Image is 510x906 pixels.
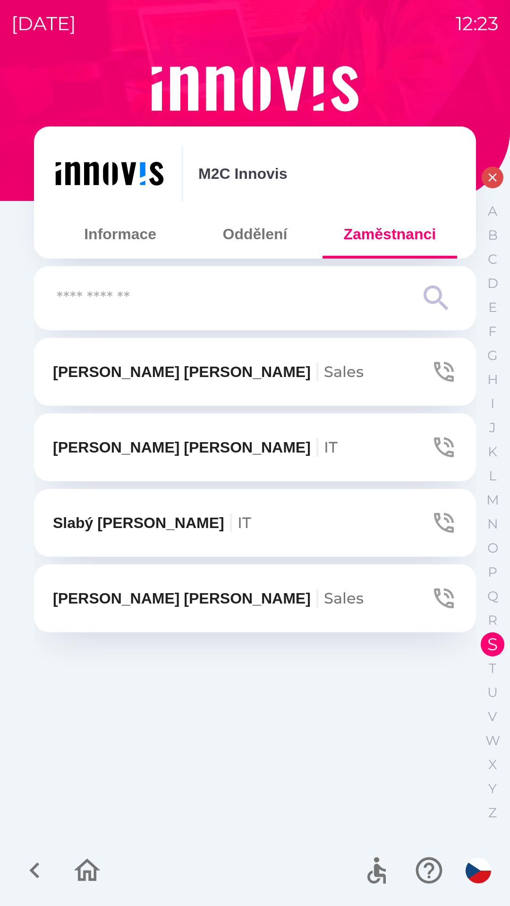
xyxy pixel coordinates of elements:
[53,587,364,610] p: [PERSON_NAME] [PERSON_NAME]
[53,436,338,459] p: [PERSON_NAME] [PERSON_NAME]
[198,162,287,185] p: M2C Innovis
[53,217,187,251] button: Informace
[53,512,251,534] p: Slabý [PERSON_NAME]
[34,66,476,111] img: Logo
[11,9,76,38] p: [DATE]
[187,217,322,251] button: Oddělení
[53,145,166,202] img: ef454dd6-c04b-4b09-86fc-253a1223f7b7.png
[34,338,476,406] button: [PERSON_NAME] [PERSON_NAME]Sales
[456,9,499,38] p: 12:23
[466,858,491,883] img: cs flag
[323,217,457,251] button: Zaměstnanci
[324,362,364,381] span: Sales
[34,413,476,481] button: [PERSON_NAME] [PERSON_NAME]IT
[238,513,251,532] span: IT
[324,438,338,456] span: IT
[53,361,364,383] p: [PERSON_NAME] [PERSON_NAME]
[34,564,476,632] button: [PERSON_NAME] [PERSON_NAME]Sales
[324,589,364,607] span: Sales
[34,489,476,557] button: Slabý [PERSON_NAME]IT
